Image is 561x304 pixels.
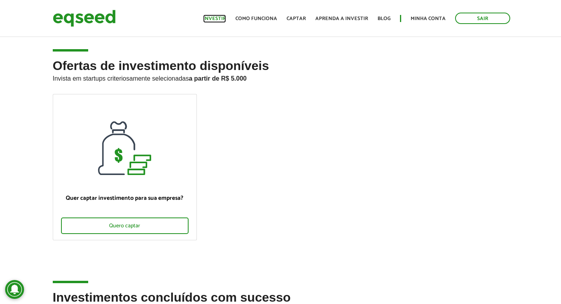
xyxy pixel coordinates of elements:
h2: Ofertas de investimento disponíveis [53,59,509,94]
p: Invista em startups criteriosamente selecionadas [53,73,509,82]
a: Aprenda a investir [315,16,368,21]
a: Minha conta [411,16,446,21]
p: Quer captar investimento para sua empresa? [61,195,189,202]
a: Captar [287,16,306,21]
a: Sair [455,13,510,24]
img: EqSeed [53,8,116,29]
div: Quero captar [61,217,189,234]
a: Investir [203,16,226,21]
a: Como funciona [235,16,277,21]
a: Blog [378,16,391,21]
strong: a partir de R$ 5.000 [189,75,247,82]
a: Quer captar investimento para sua empresa? Quero captar [53,94,197,240]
